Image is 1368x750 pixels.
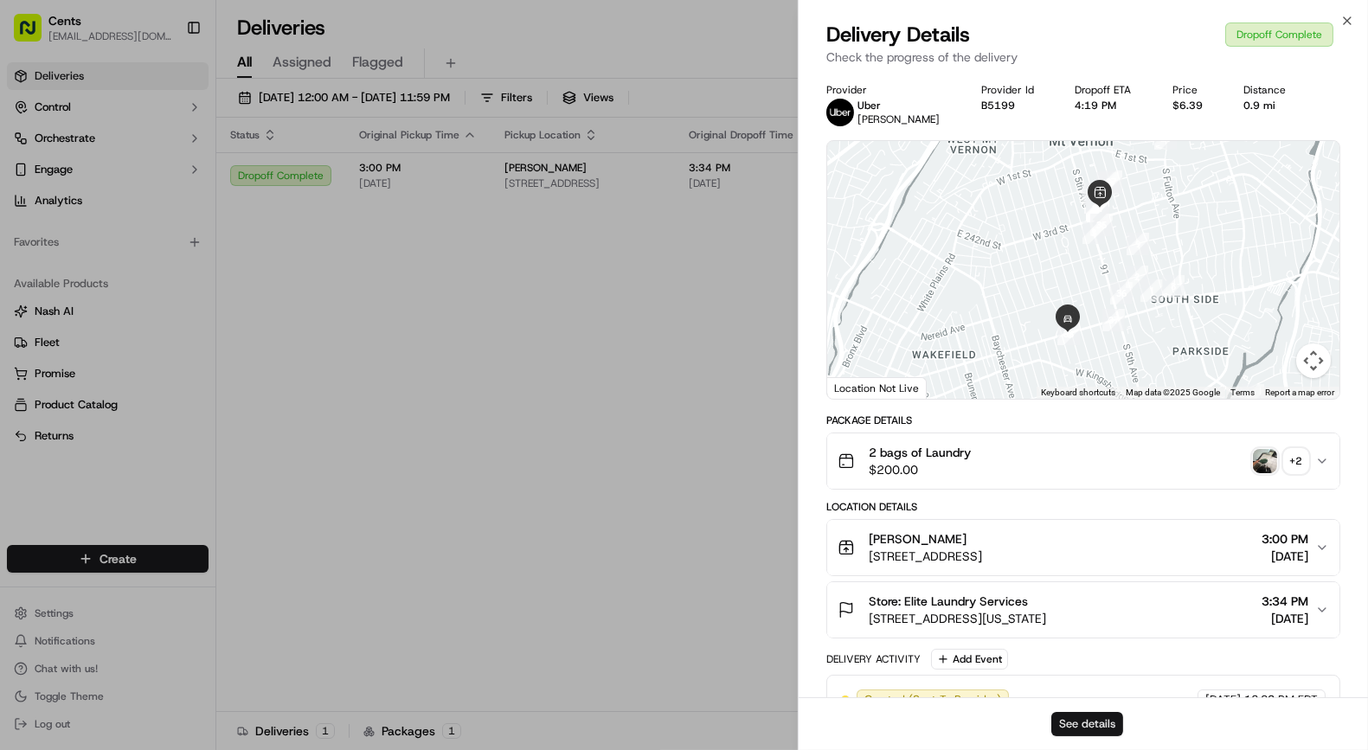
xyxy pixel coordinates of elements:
[1075,99,1144,112] div: 4:19 PM
[1172,99,1216,112] div: $6.39
[826,48,1340,66] p: Check the progress of the delivery
[857,112,940,126] span: [PERSON_NAME]
[981,83,1047,97] div: Provider Id
[869,610,1046,627] span: [STREET_ADDRESS][US_STATE]
[164,387,278,404] span: API Documentation
[1262,610,1308,627] span: [DATE]
[1126,266,1148,288] div: 2
[1244,692,1318,708] span: 12:03 PM EDT
[54,315,140,329] span: [PERSON_NAME]
[1265,388,1334,397] a: Report a map error
[139,380,285,411] a: 💻API Documentation
[826,413,1340,427] div: Package Details
[827,377,927,399] div: Location Not Live
[1230,388,1255,397] a: Terms (opens in new tab)
[832,376,889,399] img: Google
[1296,343,1331,378] button: Map camera controls
[1057,323,1080,345] div: 38
[1041,387,1115,399] button: Keyboard shortcuts
[172,429,209,442] span: Pylon
[827,520,1339,575] button: [PERSON_NAME][STREET_ADDRESS]3:00 PM[DATE]
[1140,279,1163,302] div: 1
[45,112,311,130] input: Got a question? Start typing here...
[826,500,1340,514] div: Location Details
[17,69,315,97] p: Welcome 👋
[869,444,971,461] span: 2 bags of Laundry
[153,268,189,282] span: [DATE]
[1172,83,1216,97] div: Price
[17,17,52,52] img: Nash
[17,225,116,239] div: Past conversations
[35,269,48,283] img: 1736555255976-a54dd68f-1ca7-489b-9aae-adbdc363a1c4
[17,298,45,326] img: Masood Aslam
[857,99,940,112] p: Uber
[144,315,150,329] span: •
[1205,692,1241,708] span: [DATE]
[1075,83,1144,97] div: Dropoff ETA
[981,99,1015,112] button: B5199
[1090,214,1113,236] div: 35
[869,530,967,548] span: [PERSON_NAME]
[10,380,139,411] a: 📗Knowledge Base
[864,692,1001,708] span: Created (Sent To Provider)
[1253,449,1308,473] button: photo_proof_of_pickup image+2
[869,548,982,565] span: [STREET_ADDRESS]
[827,582,1339,638] button: Store: Elite Laundry Services[STREET_ADDRESS][US_STATE]3:34 PM[DATE]
[1102,309,1125,331] div: 37
[17,165,48,196] img: 1736555255976-a54dd68f-1ca7-489b-9aae-adbdc363a1c4
[122,428,209,442] a: Powered byPylon
[1096,172,1119,195] div: 10
[1100,170,1122,193] div: 27
[827,433,1339,489] button: 2 bags of Laundry$200.00photo_proof_of_pickup image+2
[1126,388,1220,397] span: Map data ©2025 Google
[35,316,48,330] img: 1736555255976-a54dd68f-1ca7-489b-9aae-adbdc363a1c4
[1162,275,1185,298] div: 8
[1243,83,1299,97] div: Distance
[1082,221,1105,244] div: 3
[826,99,854,126] img: uber-new-logo.jpeg
[1084,191,1107,214] div: 28
[17,388,31,402] div: 📗
[54,268,140,282] span: [PERSON_NAME]
[826,652,921,666] div: Delivery Activity
[268,221,315,242] button: See all
[153,315,189,329] span: [DATE]
[1262,548,1308,565] span: [DATE]
[17,252,45,279] img: Grace Nketiah
[144,268,150,282] span: •
[826,21,970,48] span: Delivery Details
[1242,384,1264,407] div: 6
[1243,99,1299,112] div: 0.9 mi
[1253,449,1277,473] img: photo_proof_of_pickup image
[869,461,971,478] span: $200.00
[826,83,953,97] div: Provider
[294,170,315,191] button: Start new chat
[832,376,889,399] a: Open this area in Google Maps (opens a new window)
[1262,530,1308,548] span: 3:00 PM
[78,183,238,196] div: We're available if you need us!
[1262,593,1308,610] span: 3:34 PM
[1082,183,1104,205] div: 4
[35,387,132,404] span: Knowledge Base
[78,165,284,183] div: Start new chat
[869,593,1028,610] span: Store: Elite Laundry Services
[36,165,67,196] img: 4920774857489_3d7f54699973ba98c624_72.jpg
[1086,197,1108,220] div: 34
[1110,282,1133,304] div: 36
[1127,233,1149,255] div: 9
[931,649,1008,670] button: Add Event
[146,388,160,402] div: 💻
[1284,449,1308,473] div: + 2
[1051,712,1123,736] button: See details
